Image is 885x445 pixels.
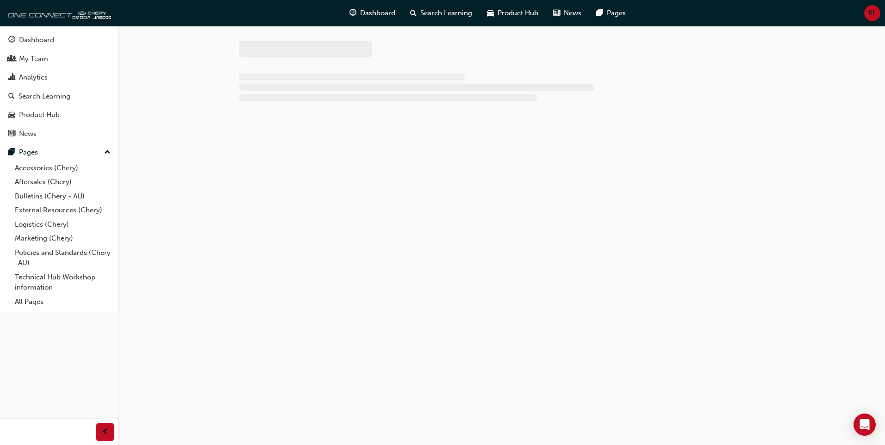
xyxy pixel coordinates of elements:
span: pages-icon [596,7,603,19]
span: people-icon [8,55,15,63]
span: news-icon [8,130,15,138]
a: search-iconSearch Learning [403,4,480,23]
span: news-icon [553,7,560,19]
span: Product Hub [498,8,538,19]
span: News [564,8,581,19]
a: Logistics (Chery) [11,217,114,232]
div: Product Hub [19,110,60,120]
span: chart-icon [8,74,15,82]
a: Search Learning [4,88,114,105]
button: Pages [4,144,114,161]
span: car-icon [8,111,15,119]
a: News [4,125,114,142]
span: pages-icon [8,148,15,157]
a: Aftersales (Chery) [11,175,114,189]
div: Pages [19,147,38,158]
button: KL [864,5,880,21]
div: Search Learning [19,91,70,102]
a: Policies and Standards (Chery -AU) [11,246,114,270]
div: Dashboard [19,35,54,45]
div: My Team [19,54,48,64]
a: Bulletins (Chery - AU) [11,189,114,204]
a: External Resources (Chery) [11,203,114,217]
div: Open Intercom Messenger [854,414,876,436]
a: Dashboard [4,31,114,49]
span: KL [868,8,876,19]
span: prev-icon [102,426,109,438]
span: search-icon [410,7,417,19]
span: Dashboard [360,8,395,19]
a: Analytics [4,69,114,86]
a: Marketing (Chery) [11,231,114,246]
a: guage-iconDashboard [342,4,403,23]
a: pages-iconPages [589,4,633,23]
span: Pages [607,8,626,19]
span: car-icon [487,7,494,19]
div: Analytics [19,72,48,83]
span: Search Learning [420,8,472,19]
a: Technical Hub Workshop information [11,270,114,295]
span: guage-icon [349,7,356,19]
a: Accessories (Chery) [11,161,114,175]
span: search-icon [8,93,15,101]
a: All Pages [11,295,114,309]
span: guage-icon [8,36,15,44]
span: up-icon [104,147,111,159]
a: news-iconNews [546,4,589,23]
a: My Team [4,50,114,68]
div: News [19,129,37,139]
a: Product Hub [4,106,114,124]
button: DashboardMy TeamAnalyticsSearch LearningProduct HubNews [4,30,114,144]
img: oneconnect [5,4,111,22]
a: car-iconProduct Hub [480,4,546,23]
